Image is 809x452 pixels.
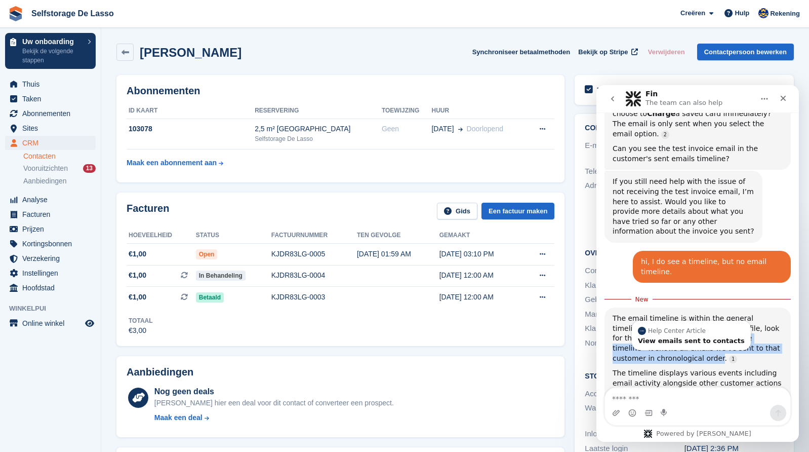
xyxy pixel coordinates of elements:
[5,251,96,266] a: menu
[431,124,454,134] span: [DATE]
[22,106,83,121] span: Abonnementen
[42,242,148,250] div: Help Center Article
[48,324,56,332] button: Gif picker
[472,44,571,60] button: Synchroniseer betaalmethoden
[83,164,96,173] div: 13
[22,222,83,236] span: Prijzen
[439,270,522,281] div: [DATE] 12:00 AM
[439,292,522,303] div: [DATE] 12:00 AM
[585,309,684,320] div: Marketingbron
[22,281,83,295] span: Hoofdstad
[574,44,640,60] a: Bekijk op Stripe
[129,325,153,336] div: €3,00
[154,412,203,423] div: Maak een deal
[5,281,96,295] a: menu
[127,158,217,168] div: Maak een abonnement aan
[585,337,684,349] div: Nominale boekhoudcode
[271,270,357,281] div: KJDR83LG-0004
[9,303,194,320] textarea: Message…
[84,317,96,329] a: Previewwinkel
[8,222,194,376] div: Fin says…
[596,85,799,442] iframe: Intercom live chat
[8,222,194,354] div: The email timeline is within the general timeline section. In the customer's profile, look for th...
[22,38,83,45] p: Uw onboarding
[357,249,439,259] div: [DATE] 01:59 AM
[22,237,83,251] span: Kortingsbonnen
[585,280,684,291] div: Klantbron
[196,228,271,244] th: Status
[5,266,96,280] a: menu
[5,77,96,91] a: menu
[16,229,186,278] div: The email timeline is within the general timeline section. In the customer's profile, look for th...
[22,316,83,330] span: Online winkel
[585,323,684,334] div: Klanttype
[22,251,83,266] span: Verzekering
[585,247,784,257] h2: Over
[154,398,394,408] div: [PERSON_NAME] hier een deal voor dit contact of converteer een prospect.
[16,283,186,313] div: The timeline displays various events including email activity alongside other customer actions li...
[431,103,526,119] th: Huur
[585,166,684,177] div: Telefoon
[585,388,684,400] div: Account aangemaakt
[23,176,96,186] a: Aanbiedingen
[731,85,767,96] a: Toevoegen
[697,44,794,60] a: Contactpersoon bewerken
[382,103,432,119] th: Toewijzing
[22,207,83,221] span: Facturen
[5,207,96,221] a: menu
[644,44,689,60] button: Verwijderen
[22,121,83,135] span: Sites
[154,412,394,423] a: Maak een deal
[140,46,241,59] h2: [PERSON_NAME]
[22,92,83,106] span: Taken
[5,237,96,251] a: menu
[585,124,784,132] h2: Contactgegevens
[44,244,48,248] img: App Logo
[32,324,40,332] button: Emoji picker
[8,6,23,21] img: stora-icon-8386f47178a22dfd0bd8f6a31ec36ba5ce8667c1dd55bd0f319d3a0aa187defe.svg
[22,47,83,65] p: Bekijk de volgende stappen
[23,152,96,161] a: Contacten
[578,47,628,57] span: Bekijk op Stripe
[196,249,218,259] span: Open
[5,316,96,330] a: menu
[5,121,96,135] a: menu
[255,103,382,119] th: Reservering
[154,386,394,398] div: Nog geen deals
[585,294,684,306] div: Gebruiksgeval
[64,324,72,332] button: Start recording
[585,265,684,277] div: Contactpersoon
[23,163,96,174] a: Vooruitzichten 13
[357,228,439,244] th: Ten gevolge
[585,180,684,225] div: Adres
[5,33,96,69] a: Uw onboarding Bekijk de volgende stappen
[271,249,357,259] div: KJDR83LG-0005
[680,8,705,18] span: Creëren
[5,222,96,236] a: menu
[23,176,67,186] span: Aanbiedingen
[196,271,246,281] span: In behandeling
[42,252,148,259] div: View emails sent to contacts
[129,292,146,303] span: €1,00
[585,428,684,440] div: Inloggen
[5,193,96,207] a: menu
[27,5,118,22] a: Selfstorage De Lasso
[127,203,169,219] h2: Facturen
[271,292,357,303] div: KJDR83LG-0003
